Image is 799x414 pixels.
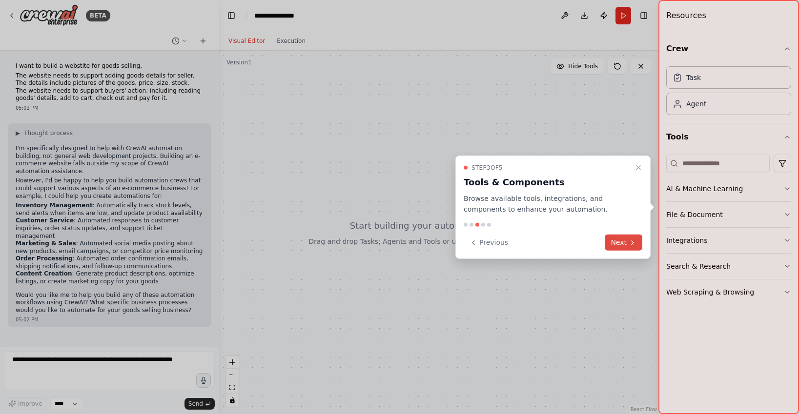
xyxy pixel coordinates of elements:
button: Previous [464,235,514,251]
span: Step 3 of 5 [471,163,503,171]
button: Hide left sidebar [225,9,238,22]
p: Browse available tools, integrations, and components to enhance your automation. [464,193,631,215]
h3: Tools & Components [464,175,631,189]
button: Close walkthrough [633,161,644,173]
button: Next [605,235,642,251]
